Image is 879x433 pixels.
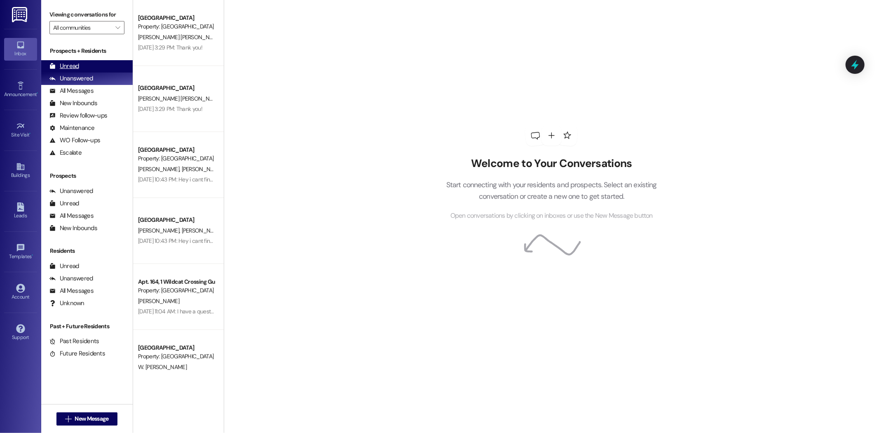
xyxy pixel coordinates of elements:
button: New Message [56,412,117,426]
span: New Message [75,414,108,423]
span: • [30,131,31,136]
span: [PERSON_NAME] [138,165,182,173]
div: [DATE] 10:43 PM: Hey i cant find how to pay it on the app [138,176,274,183]
div: Past Residents [49,337,99,346]
div: [GEOGRAPHIC_DATA] [138,344,214,352]
a: Leads [4,200,37,222]
span: [PERSON_NAME] [PERSON_NAME] [138,95,222,102]
div: [GEOGRAPHIC_DATA] [138,84,214,92]
div: Prospects [41,172,133,180]
span: W. [PERSON_NAME] [138,363,187,371]
img: ResiDesk Logo [12,7,29,22]
div: Unanswered [49,187,93,195]
span: • [37,90,38,96]
span: Open conversations by clicking on inboxes or use the New Message button [450,211,653,221]
div: Unanswered [49,74,93,83]
div: Review follow-ups [49,111,107,120]
div: Past + Future Residents [41,322,133,331]
div: All Messages [49,87,94,95]
div: Unanswered [49,274,93,283]
div: [GEOGRAPHIC_DATA] [138,146,214,154]
div: All Messages [49,212,94,220]
i:  [65,416,71,422]
div: Unknown [49,299,84,308]
div: [GEOGRAPHIC_DATA] [138,216,214,224]
span: [PERSON_NAME] [181,165,225,173]
div: Apt. 164, 1 Wildcat Crossing Guarantors [138,278,214,286]
div: Unread [49,62,79,71]
div: Prospects + Residents [41,47,133,55]
a: Inbox [4,38,37,60]
div: Unread [49,262,79,271]
span: • [32,252,33,258]
div: Maintenance [49,124,95,132]
a: Account [4,281,37,304]
div: New Inbounds [49,224,97,233]
i:  [115,24,120,31]
a: Support [4,322,37,344]
div: Property: [GEOGRAPHIC_DATA] [138,22,214,31]
div: Future Residents [49,349,105,358]
div: [DATE] 11:04 AM: I have a question on when rent is due. On [PERSON_NAME] portal it says nothing s... [138,308,450,315]
a: Buildings [4,160,37,182]
h2: Welcome to Your Conversations [434,157,669,170]
div: New Inbounds [49,99,97,108]
div: All Messages [49,287,94,295]
div: [DATE] 10:43 PM: Hey i cant find how to pay it on the app [138,237,274,245]
div: [DATE] 6:31 PM: Was wondering if I can move my stuff out [DATE] [138,374,291,381]
div: Property: [GEOGRAPHIC_DATA] [138,352,214,361]
a: Site Visit • [4,119,37,141]
div: WO Follow-ups [49,136,100,145]
span: [PERSON_NAME] [138,297,179,305]
span: [PERSON_NAME] [PERSON_NAME] [138,33,222,41]
span: [PERSON_NAME] [181,227,225,234]
div: [DATE] 3:29 PM: Thank you! [138,44,202,51]
div: Escalate [49,148,82,157]
p: Start connecting with your residents and prospects. Select an existing conversation or create a n... [434,179,669,202]
span: [PERSON_NAME] [138,227,182,234]
div: [DATE] 3:29 PM: Thank you! [138,105,202,113]
a: Templates • [4,241,37,263]
input: All communities [53,21,111,34]
div: Residents [41,247,133,255]
div: Property: [GEOGRAPHIC_DATA] [138,286,214,295]
div: [GEOGRAPHIC_DATA] [138,14,214,22]
label: Viewing conversations for [49,8,124,21]
div: Unread [49,199,79,208]
div: Property: [GEOGRAPHIC_DATA] [138,154,214,163]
